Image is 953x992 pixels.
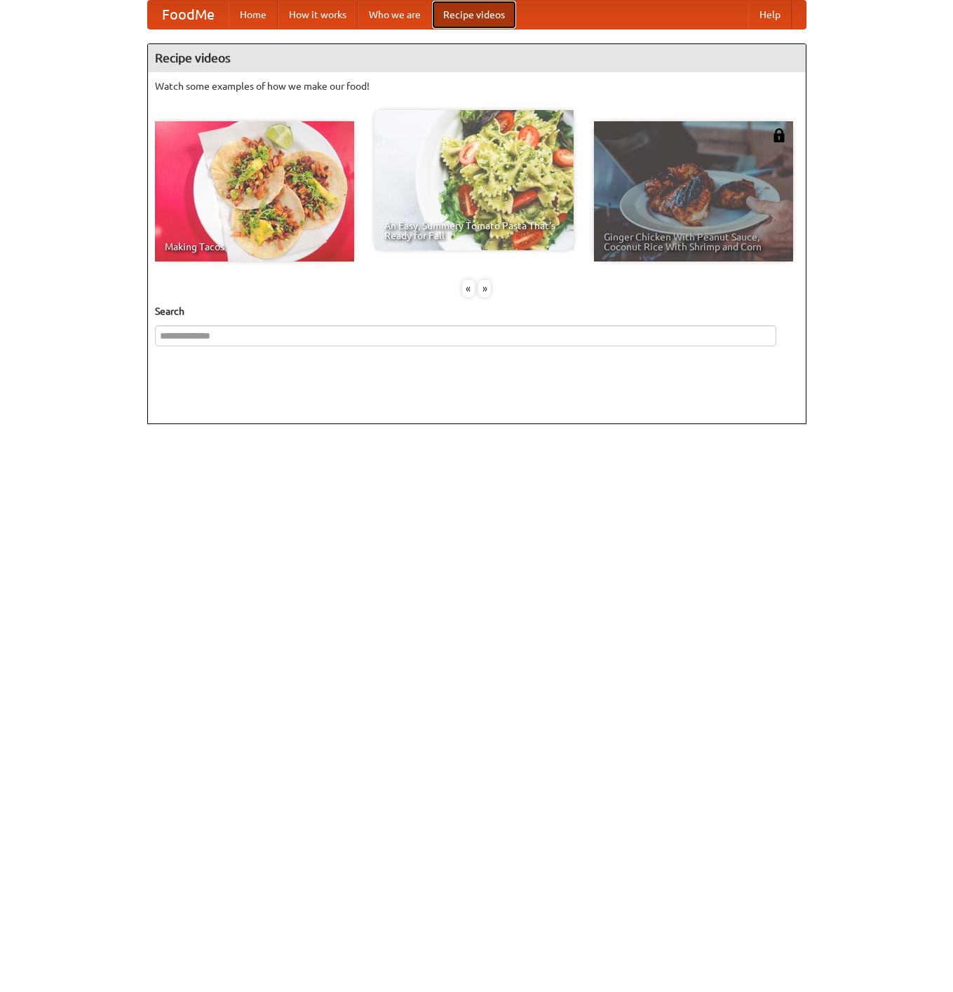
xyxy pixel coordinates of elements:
span: Making Tacos [165,242,344,252]
p: Watch some examples of how we make our food! [155,79,799,93]
img: 483408.png [772,128,786,142]
a: FoodMe [148,1,229,29]
a: Home [229,1,278,29]
span: An Easy, Summery Tomato Pasta That's Ready for Fall [384,221,564,240]
h4: Recipe videos [148,44,806,72]
a: An Easy, Summery Tomato Pasta That's Ready for Fall [374,110,574,250]
div: « [462,280,475,297]
a: Help [748,1,792,29]
a: How it works [278,1,358,29]
a: Making Tacos [155,121,354,261]
h5: Search [155,304,799,318]
a: Who we are [358,1,432,29]
a: Recipe videos [432,1,516,29]
div: » [478,280,491,297]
